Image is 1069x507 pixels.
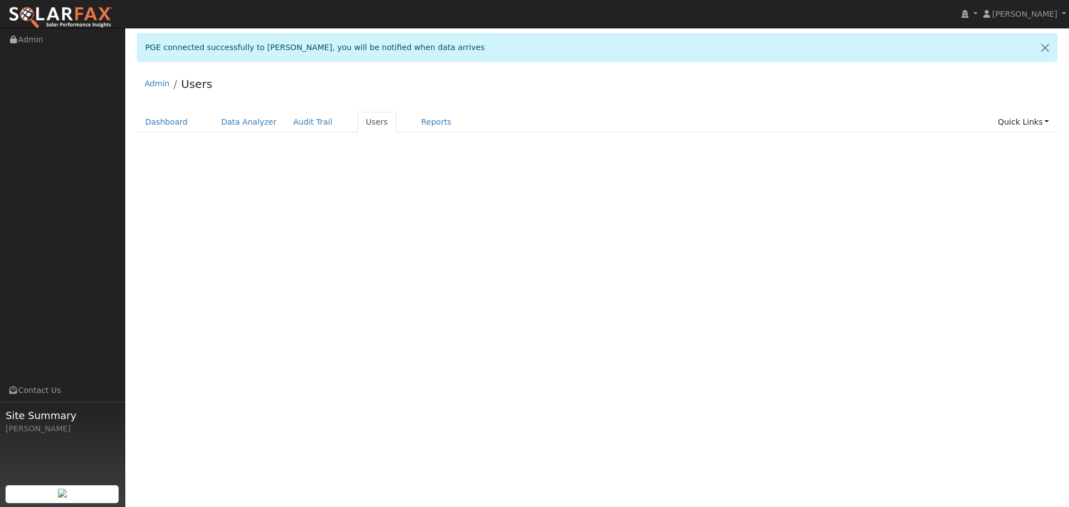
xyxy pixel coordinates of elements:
[989,112,1057,132] a: Quick Links
[6,408,119,423] span: Site Summary
[992,9,1057,18] span: [PERSON_NAME]
[181,77,212,91] a: Users
[285,112,341,132] a: Audit Trail
[58,489,67,498] img: retrieve
[8,6,113,29] img: SolarFax
[1033,34,1057,61] a: Close
[413,112,460,132] a: Reports
[145,79,170,88] a: Admin
[357,112,396,132] a: Users
[6,423,119,435] div: [PERSON_NAME]
[137,33,1058,62] div: PGE connected successfully to [PERSON_NAME], you will be notified when data arrives
[213,112,285,132] a: Data Analyzer
[137,112,197,132] a: Dashboard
